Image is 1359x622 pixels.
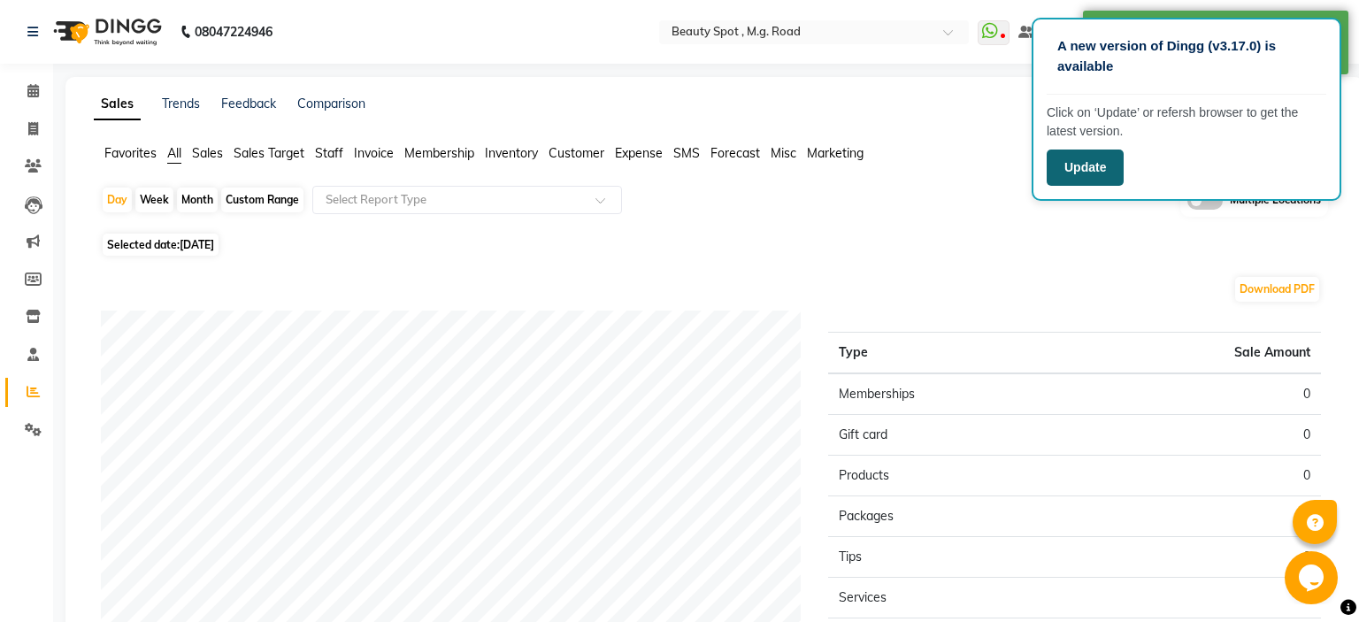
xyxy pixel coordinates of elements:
[404,145,474,161] span: Membership
[103,234,219,256] span: Selected date:
[673,145,700,161] span: SMS
[549,145,604,161] span: Customer
[162,96,200,111] a: Trends
[1285,551,1341,604] iframe: chat widget
[828,495,1075,536] td: Packages
[828,577,1075,618] td: Services
[94,88,141,120] a: Sales
[354,145,394,161] span: Invoice
[315,145,343,161] span: Staff
[1057,36,1316,76] p: A new version of Dingg (v3.17.0) is available
[297,96,365,111] a: Comparison
[710,145,760,161] span: Forecast
[234,145,304,161] span: Sales Target
[1074,373,1321,415] td: 0
[615,145,663,161] span: Expense
[771,145,796,161] span: Misc
[828,414,1075,455] td: Gift card
[828,536,1075,577] td: Tips
[828,455,1075,495] td: Products
[828,332,1075,373] th: Type
[167,145,181,161] span: All
[104,145,157,161] span: Favorites
[1047,150,1124,186] button: Update
[221,188,303,212] div: Custom Range
[1235,277,1319,302] button: Download PDF
[1074,536,1321,577] td: 0
[195,7,273,57] b: 08047224946
[1074,455,1321,495] td: 0
[1074,414,1321,455] td: 0
[828,373,1075,415] td: Memberships
[135,188,173,212] div: Week
[192,145,223,161] span: Sales
[485,145,538,161] span: Inventory
[103,188,132,212] div: Day
[1074,577,1321,618] td: 0
[807,145,864,161] span: Marketing
[221,96,276,111] a: Feedback
[180,238,214,251] span: [DATE]
[45,7,166,57] img: logo
[1074,495,1321,536] td: 0
[1074,332,1321,373] th: Sale Amount
[1047,104,1326,141] p: Click on ‘Update’ or refersh browser to get the latest version.
[177,188,218,212] div: Month
[1230,192,1321,210] span: Multiple Locations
